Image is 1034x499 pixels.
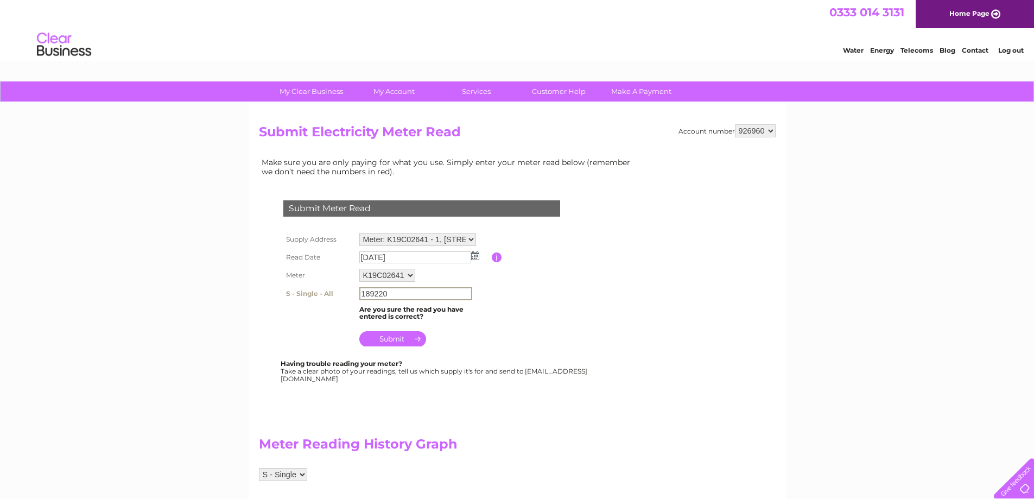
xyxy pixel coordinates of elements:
td: Are you sure the read you have entered is correct? [357,303,492,324]
th: Supply Address [281,230,357,249]
h2: Meter Reading History Graph [259,437,639,457]
a: Customer Help [514,81,604,102]
b: Having trouble reading your meter? [281,359,402,368]
div: Account number [678,124,776,137]
input: Information [492,252,502,262]
img: ... [471,251,479,260]
a: Services [432,81,521,102]
h2: Submit Electricity Meter Read [259,124,776,145]
a: My Account [349,81,439,102]
th: Read Date [281,249,357,266]
a: My Clear Business [267,81,356,102]
div: Clear Business is a trading name of Verastar Limited (registered in [GEOGRAPHIC_DATA] No. 3667643... [261,6,774,53]
a: Make A Payment [597,81,686,102]
img: logo.png [36,28,92,61]
a: Telecoms [900,46,933,54]
td: Make sure you are only paying for what you use. Simply enter your meter read below (remember we d... [259,155,639,178]
a: Contact [962,46,988,54]
a: 0333 014 3131 [829,5,904,19]
a: Water [843,46,864,54]
a: Log out [998,46,1024,54]
a: Blog [940,46,955,54]
div: Submit Meter Read [283,200,560,217]
input: Submit [359,331,426,346]
div: Take a clear photo of your readings, tell us which supply it's for and send to [EMAIL_ADDRESS][DO... [281,360,589,382]
a: Energy [870,46,894,54]
th: S - Single - All [281,285,357,303]
th: Meter [281,266,357,285]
